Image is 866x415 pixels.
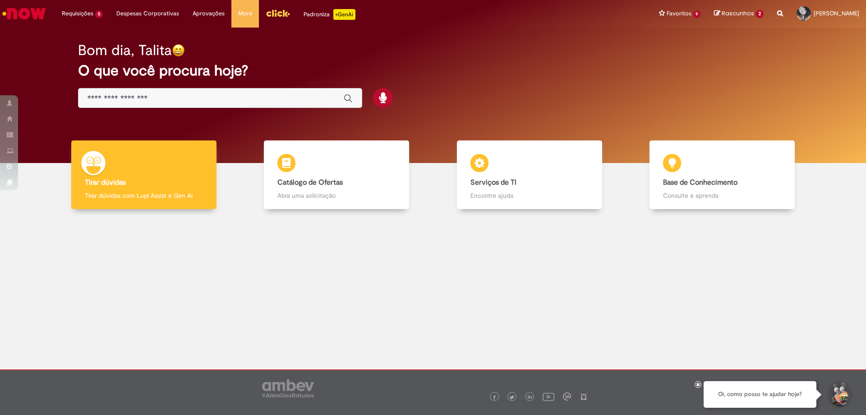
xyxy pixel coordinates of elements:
[663,178,737,187] b: Base de Conhecimento
[580,392,588,401] img: logo_footer_naosei.png
[667,9,691,18] span: Favoritos
[693,10,701,18] span: 9
[433,140,626,210] a: Serviços de TI Encontre ajuda
[528,395,532,400] img: logo_footer_linkedin.png
[262,379,314,397] img: logo_footer_ambev_rotulo_gray.png
[277,191,396,200] p: Abra uma solicitação
[62,9,93,18] span: Requisições
[240,140,433,210] a: Catálogo de Ofertas Abra uma solicitação
[116,9,179,18] span: Despesas Corporativas
[193,9,225,18] span: Aprovações
[95,10,103,18] span: 5
[825,381,852,408] button: Iniciar Conversa de Suporte
[543,391,554,402] img: logo_footer_youtube.png
[663,191,781,200] p: Consulte e aprenda
[755,10,764,18] span: 2
[563,392,571,401] img: logo_footer_workplace.png
[492,395,497,400] img: logo_footer_facebook.png
[85,191,203,200] p: Tirar dúvidas com Lupi Assist e Gen Ai
[85,178,126,187] b: Tirar dúvidas
[238,9,252,18] span: More
[172,44,185,57] img: happy-face.png
[78,63,788,79] h2: O que você procura hoje?
[47,140,240,210] a: Tirar dúvidas Tirar dúvidas com Lupi Assist e Gen Ai
[722,9,754,18] span: Rascunhos
[266,6,290,20] img: click_logo_yellow_360x200.png
[814,9,859,17] span: [PERSON_NAME]
[704,381,816,408] div: Oi, como posso te ajudar hoje?
[510,395,514,400] img: logo_footer_twitter.png
[304,9,355,20] div: Padroniza
[714,9,764,18] a: Rascunhos
[277,178,343,187] b: Catálogo de Ofertas
[470,178,516,187] b: Serviços de TI
[78,42,172,58] h2: Bom dia, Talita
[626,140,819,210] a: Base de Conhecimento Consulte e aprenda
[1,5,47,23] img: ServiceNow
[333,9,355,20] p: +GenAi
[470,191,589,200] p: Encontre ajuda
